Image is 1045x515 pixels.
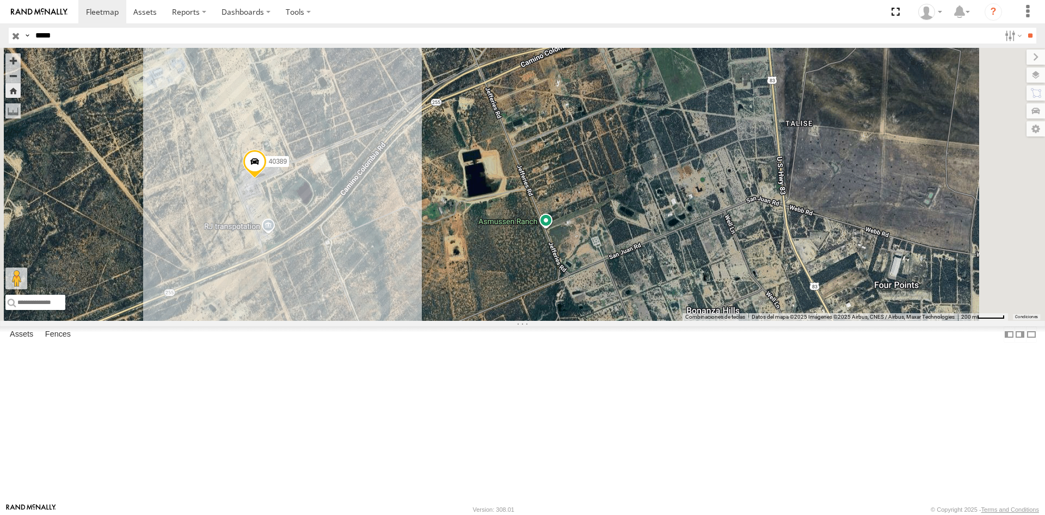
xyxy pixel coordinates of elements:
[685,313,745,321] button: Combinaciones de teclas
[4,327,39,342] label: Assets
[1015,315,1038,319] a: Condiciones (se abre en una nueva pestaña)
[1026,326,1037,342] label: Hide Summary Table
[752,314,955,320] span: Datos del mapa ©2025 Imágenes ©2025 Airbus, CNES / Airbus, Maxar Technologies
[269,158,287,165] span: 40389
[1015,326,1025,342] label: Dock Summary Table to the Right
[23,28,32,44] label: Search Query
[40,327,76,342] label: Fences
[1004,326,1015,342] label: Dock Summary Table to the Left
[1026,121,1045,136] label: Map Settings
[981,506,1039,513] a: Terms and Conditions
[5,68,21,83] button: Zoom out
[5,268,27,289] button: Arrastra el hombrecito naranja al mapa para abrir Street View
[473,506,514,513] div: Version: 308.01
[11,8,67,16] img: rand-logo.svg
[931,506,1039,513] div: © Copyright 2025 -
[985,3,1002,21] i: ?
[961,314,977,320] span: 200 m
[5,83,21,98] button: Zoom Home
[6,504,56,515] a: Visit our Website
[958,313,1008,321] button: Escala del mapa: 200 m por 47 píxeles
[914,4,946,20] div: Juan Lopez
[5,53,21,68] button: Zoom in
[1000,28,1024,44] label: Search Filter Options
[5,103,21,119] label: Measure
